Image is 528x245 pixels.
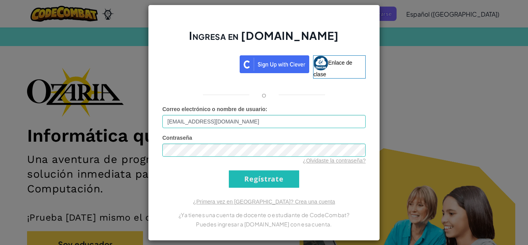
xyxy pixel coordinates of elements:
[158,55,240,72] iframe: Botón de acceso con Google
[313,59,352,77] font: Enlace de clase
[193,199,335,205] a: ¿Primera vez en [GEOGRAPHIC_DATA]? Crea una cuenta
[240,55,309,73] img: clever_sso_button@2x.png
[196,221,332,228] font: Puedes ingresar a [DOMAIN_NAME] con esa cuenta.
[313,56,328,70] img: classlink-logo-small.png
[162,135,192,141] font: Contraseña
[179,211,349,218] font: ¿Ya tienes una cuenta de docente o estudiante de CodeCombat?
[266,106,267,112] font: :
[303,158,366,164] a: ¿Olvidaste la contraseña?
[162,106,266,112] font: Correo electrónico o nombre de usuario
[189,29,339,42] font: Ingresa en [DOMAIN_NAME]
[262,90,266,99] font: o
[229,170,299,188] input: Regístrate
